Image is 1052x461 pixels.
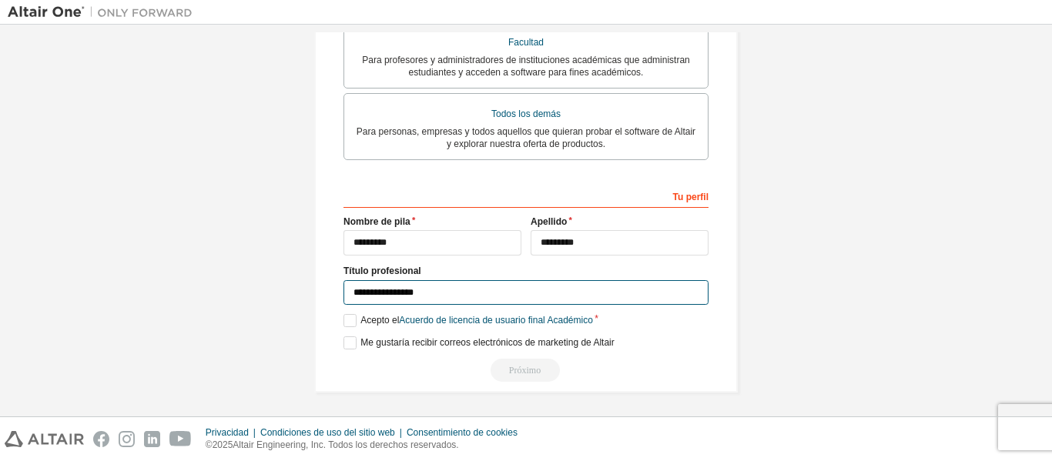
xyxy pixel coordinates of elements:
img: youtube.svg [169,431,192,447]
img: Altair Uno [8,5,200,20]
font: Título profesional [343,266,421,276]
div: Read and acccept EULA to continue [343,359,709,382]
font: Altair Engineering, Inc. Todos los derechos reservados. [233,439,458,450]
font: Privacidad [206,427,249,438]
font: Acuerdo de licencia de usuario final [399,315,544,326]
img: altair_logo.svg [5,431,84,447]
font: Para personas, empresas y todos aquellos que quieran probar el software de Altair y explorar nues... [357,126,695,149]
font: © [206,439,213,450]
font: Consentimiento de cookies [407,427,518,438]
font: 2025 [213,439,233,450]
img: linkedin.svg [144,431,160,447]
font: Condiciones de uso del sitio web [260,427,395,438]
font: Tu perfil [673,192,709,202]
font: Acepto el [360,315,399,326]
font: Para profesores y administradores de instituciones académicas que administran estudiantes y acced... [362,55,690,78]
font: Me gustaría recibir correos electrónicos de marketing de Altair [360,337,614,348]
font: Apellido [531,216,567,227]
font: Facultad [508,37,544,48]
img: instagram.svg [119,431,135,447]
font: Nombre de pila [343,216,410,227]
img: facebook.svg [93,431,109,447]
font: Todos los demás [491,109,561,119]
font: Académico [547,315,592,326]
